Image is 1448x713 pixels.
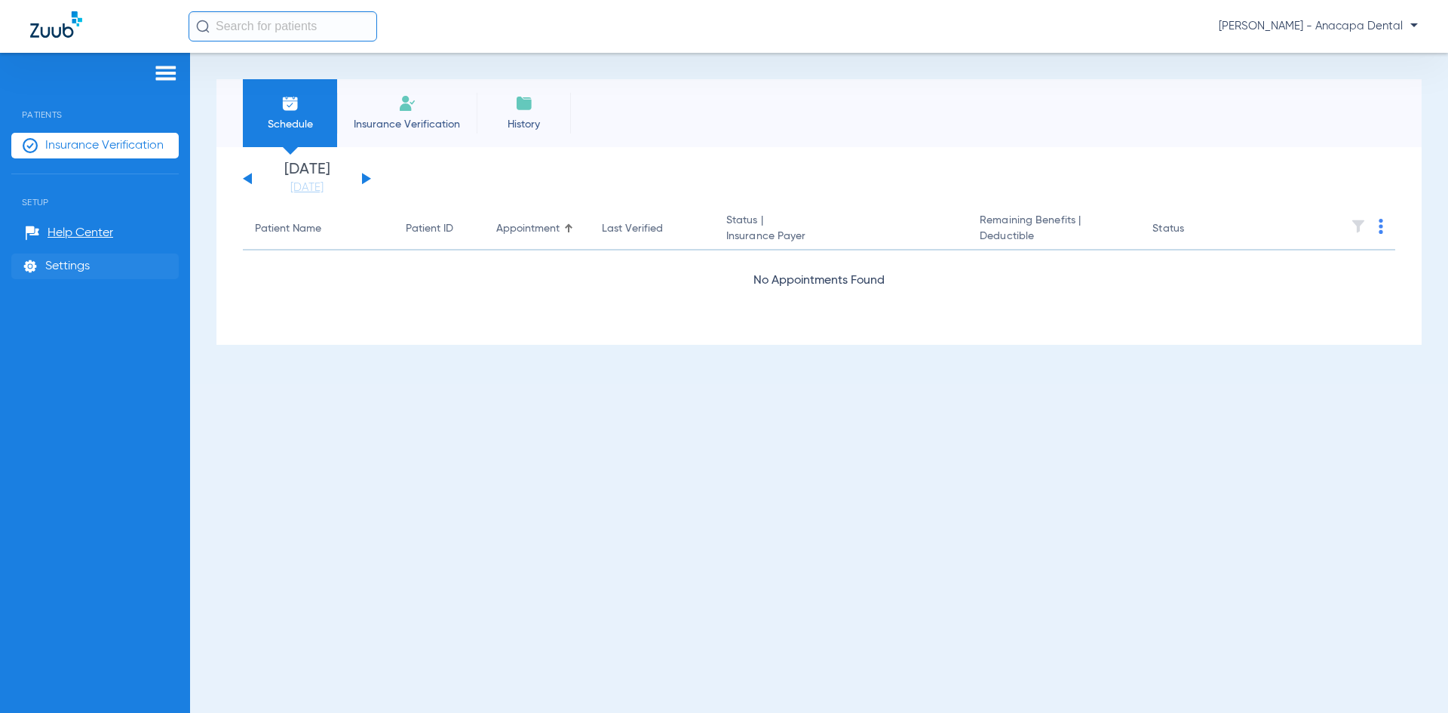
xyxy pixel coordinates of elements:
img: History [515,94,533,112]
span: History [488,117,560,132]
img: Zuub Logo [30,11,82,38]
img: Search Icon [196,20,210,33]
div: Last Verified [602,221,702,237]
img: hamburger-icon [154,64,178,82]
span: Help Center [48,226,113,241]
th: Remaining Benefits | [968,208,1140,250]
span: Patients [11,87,179,120]
div: Appointment [496,221,560,237]
div: Patient ID [406,221,472,237]
span: Schedule [254,117,326,132]
div: Patient ID [406,221,453,237]
div: Appointment [496,221,578,237]
th: Status [1140,208,1242,250]
a: Help Center [25,226,113,241]
span: Settings [45,259,90,274]
a: [DATE] [262,180,352,195]
th: Status | [714,208,968,250]
span: Setup [11,174,179,207]
div: Last Verified [602,221,663,237]
span: Insurance Verification [348,117,465,132]
span: [PERSON_NAME] - Anacapa Dental [1219,19,1418,34]
li: [DATE] [262,162,352,195]
span: Insurance Verification [45,138,164,153]
div: No Appointments Found [243,272,1395,290]
div: Patient Name [255,221,321,237]
img: Schedule [281,94,299,112]
div: Patient Name [255,221,382,237]
img: Manual Insurance Verification [398,94,416,112]
span: Loading [797,315,842,327]
img: filter.svg [1351,219,1366,234]
iframe: Chat Widget [1373,641,1448,713]
input: Search for patients [189,11,377,41]
span: Deductible [980,229,1128,244]
span: Insurance Payer [726,229,956,244]
img: group-dot-blue.svg [1379,219,1383,234]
